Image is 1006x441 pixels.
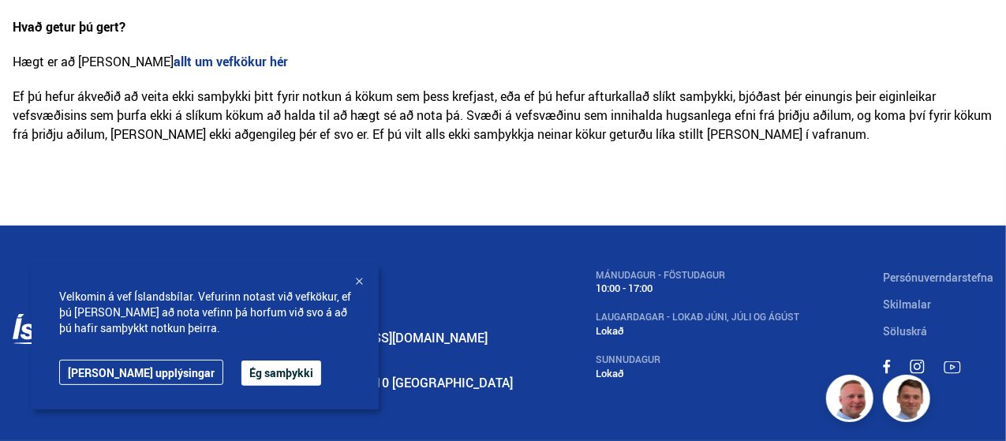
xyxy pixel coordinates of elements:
[885,377,933,424] img: FbJEzSuNWCJXmdc-.webp
[13,52,993,87] p: Hægt er að [PERSON_NAME]
[596,354,800,365] div: SUNNUDAGUR
[286,329,488,346] a: [EMAIL_ADDRESS][DOMAIN_NAME]
[286,360,513,371] div: HEIMILISFANG
[241,361,321,386] button: Ég samþykki
[596,282,800,294] div: 10:00 - 17:00
[286,270,513,281] div: SÍMI
[596,368,800,379] div: Lokað
[596,270,800,281] div: MÁNUDAGUR - FÖSTUDAGUR
[883,360,891,374] img: sWpC3iNHV7nfMC_m.svg
[910,360,925,374] img: MACT0LfU9bBTv6h5.svg
[13,6,60,54] button: Open LiveChat chat widget
[286,374,513,391] a: Kletthálsi 11 - 110 [GEOGRAPHIC_DATA]
[59,360,223,385] a: [PERSON_NAME] upplýsingar
[883,297,931,312] a: Skilmalar
[13,18,125,36] strong: Hvað getur þú gert?
[174,53,288,70] a: allt um vefkökur hér
[596,325,800,337] div: Lokað
[13,87,993,178] p: Ef þú hefur ákveðið að veita ekki samþykki þitt fyrir notkun á kökum sem þess krefjast, eða ef þú...
[883,270,993,285] a: Persónuverndarstefna
[883,323,927,338] a: Söluskrá
[944,361,961,374] img: TPE2foN3MBv8dG_-.svg
[59,289,351,336] span: Velkomin á vef Íslandsbílar. Vefurinn notast við vefkökur, ef þú [PERSON_NAME] að nota vefinn þá ...
[286,315,513,326] div: SENDA SKILABOÐ
[596,312,800,323] div: LAUGARDAGAR - Lokað Júni, Júli og Ágúst
[828,377,876,424] img: siFngHWaQ9KaOqBr.png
